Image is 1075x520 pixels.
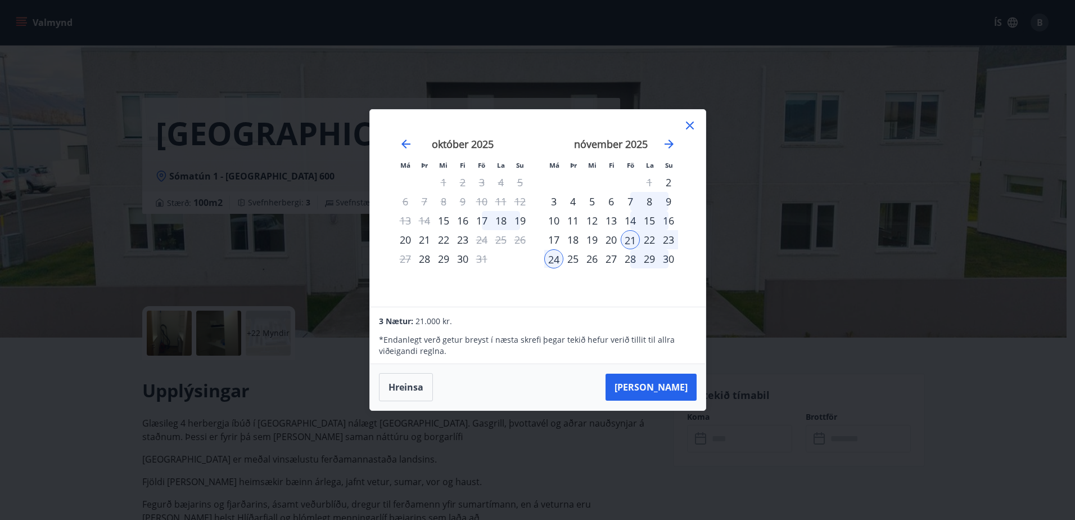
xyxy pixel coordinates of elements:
small: La [646,161,654,169]
small: Fö [478,161,485,169]
td: Choose fimmtudagur, 20. nóvember 2025 as your check-in date. It’s available. [602,230,621,249]
td: Choose miðvikudagur, 26. nóvember 2025 as your check-in date. It’s available. [582,249,602,268]
div: 29 [640,249,659,268]
td: Choose fimmtudagur, 30. október 2025 as your check-in date. It’s available. [453,249,472,268]
td: Not available. mánudagur, 13. október 2025 [396,211,415,230]
td: Not available. laugardagur, 4. október 2025 [491,173,511,192]
div: Aðeins útritun í boði [472,230,491,249]
td: Choose föstudagur, 14. nóvember 2025 as your check-in date. It’s available. [621,211,640,230]
div: 12 [582,211,602,230]
small: Su [665,161,673,169]
small: Má [549,161,559,169]
small: Má [400,161,410,169]
td: Choose þriðjudagur, 11. nóvember 2025 as your check-in date. It’s available. [563,211,582,230]
td: Choose miðvikudagur, 22. október 2025 as your check-in date. It’s available. [434,230,453,249]
button: [PERSON_NAME] [606,374,697,401]
div: 26 [582,249,602,268]
td: Choose fimmtudagur, 27. nóvember 2025 as your check-in date. It’s available. [602,249,621,268]
div: Move backward to switch to the previous month. [399,137,413,151]
div: 16 [453,211,472,230]
div: 28 [621,249,640,268]
td: Not available. föstudagur, 3. október 2025 [472,173,491,192]
div: 13 [602,211,621,230]
td: Choose þriðjudagur, 25. nóvember 2025 as your check-in date. It’s available. [563,249,582,268]
td: Choose föstudagur, 28. nóvember 2025 as your check-in date. It’s available. [621,249,640,268]
td: Choose laugardagur, 29. nóvember 2025 as your check-in date. It’s available. [640,249,659,268]
small: Þr [570,161,577,169]
td: Choose þriðjudagur, 4. nóvember 2025 as your check-in date. It’s available. [563,192,582,211]
div: 3 [544,192,563,211]
td: Choose þriðjudagur, 18. nóvember 2025 as your check-in date. It’s available. [563,230,582,249]
td: Choose þriðjudagur, 28. október 2025 as your check-in date. It’s available. [415,249,434,268]
td: Choose miðvikudagur, 15. október 2025 as your check-in date. It’s available. [434,211,453,230]
td: Choose sunnudagur, 19. október 2025 as your check-in date. It’s available. [511,211,530,230]
div: 21 [415,230,434,249]
td: Selected. sunnudagur, 23. nóvember 2025 [659,230,678,249]
strong: október 2025 [432,137,494,151]
td: Choose mánudagur, 3. nóvember 2025 as your check-in date. It’s available. [544,192,563,211]
td: Not available. laugardagur, 1. nóvember 2025 [640,173,659,192]
div: 4 [563,192,582,211]
div: 22 [640,230,659,249]
small: Su [516,161,524,169]
td: Not available. mánudagur, 27. október 2025 [396,249,415,268]
p: * Endanlegt verð getur breyst í næsta skrefi þegar tekið hefur verið tillit til allra viðeigandi ... [379,334,696,357]
td: Choose föstudagur, 24. október 2025 as your check-in date. It’s available. [472,230,491,249]
div: 18 [491,211,511,230]
td: Choose miðvikudagur, 5. nóvember 2025 as your check-in date. It’s available. [582,192,602,211]
td: Choose laugardagur, 18. október 2025 as your check-in date. It’s available. [491,211,511,230]
td: Not available. sunnudagur, 12. október 2025 [511,192,530,211]
div: 30 [453,249,472,268]
td: Choose sunnudagur, 16. nóvember 2025 as your check-in date. It’s available. [659,211,678,230]
td: Choose föstudagur, 7. nóvember 2025 as your check-in date. It’s available. [621,192,640,211]
td: Choose mánudagur, 17. nóvember 2025 as your check-in date. It’s available. [544,230,563,249]
td: Not available. þriðjudagur, 14. október 2025 [415,211,434,230]
div: 17 [544,230,563,249]
td: Not available. fimmtudagur, 2. október 2025 [453,173,472,192]
td: Not available. sunnudagur, 26. október 2025 [511,230,530,249]
small: Þr [421,161,428,169]
div: 7 [621,192,640,211]
div: 19 [511,211,530,230]
strong: nóvember 2025 [574,137,648,151]
div: 18 [563,230,582,249]
div: Aðeins innritun í boði [434,211,453,230]
td: Not available. sunnudagur, 5. október 2025 [511,173,530,192]
td: Choose miðvikudagur, 12. nóvember 2025 as your check-in date. It’s available. [582,211,602,230]
div: 20 [602,230,621,249]
td: Selected. laugardagur, 22. nóvember 2025 [640,230,659,249]
td: Choose miðvikudagur, 29. október 2025 as your check-in date. It’s available. [434,249,453,268]
div: 15 [640,211,659,230]
small: Mi [439,161,448,169]
td: Choose sunnudagur, 2. nóvember 2025 as your check-in date. It’s available. [659,173,678,192]
td: Choose fimmtudagur, 23. október 2025 as your check-in date. It’s available. [453,230,472,249]
div: 27 [602,249,621,268]
div: Aðeins innritun í boði [659,173,678,192]
td: Choose mánudagur, 20. október 2025 as your check-in date. It’s available. [396,230,415,249]
td: Choose mánudagur, 10. nóvember 2025 as your check-in date. It’s available. [544,211,563,230]
small: La [497,161,505,169]
td: Not available. þriðjudagur, 7. október 2025 [415,192,434,211]
div: 8 [640,192,659,211]
div: 11 [563,211,582,230]
div: 10 [544,211,563,230]
small: Fi [460,161,466,169]
span: 21.000 kr. [415,316,452,326]
div: 25 [563,249,582,268]
div: 16 [659,211,678,230]
div: 14 [621,211,640,230]
td: Not available. fimmtudagur, 9. október 2025 [453,192,472,211]
td: Choose föstudagur, 31. október 2025 as your check-in date. It’s available. [472,249,491,268]
div: 5 [582,192,602,211]
td: Not available. mánudagur, 6. október 2025 [396,192,415,211]
td: Not available. laugardagur, 25. október 2025 [491,230,511,249]
td: Choose sunnudagur, 30. nóvember 2025 as your check-in date. It’s available. [659,249,678,268]
td: Not available. miðvikudagur, 1. október 2025 [434,173,453,192]
td: Choose þriðjudagur, 21. október 2025 as your check-in date. It’s available. [415,230,434,249]
td: Choose miðvikudagur, 19. nóvember 2025 as your check-in date. It’s available. [582,230,602,249]
div: 24 [544,249,563,268]
td: Not available. miðvikudagur, 8. október 2025 [434,192,453,211]
div: 22 [434,230,453,249]
td: Choose fimmtudagur, 6. nóvember 2025 as your check-in date. It’s available. [602,192,621,211]
button: Hreinsa [379,373,433,401]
